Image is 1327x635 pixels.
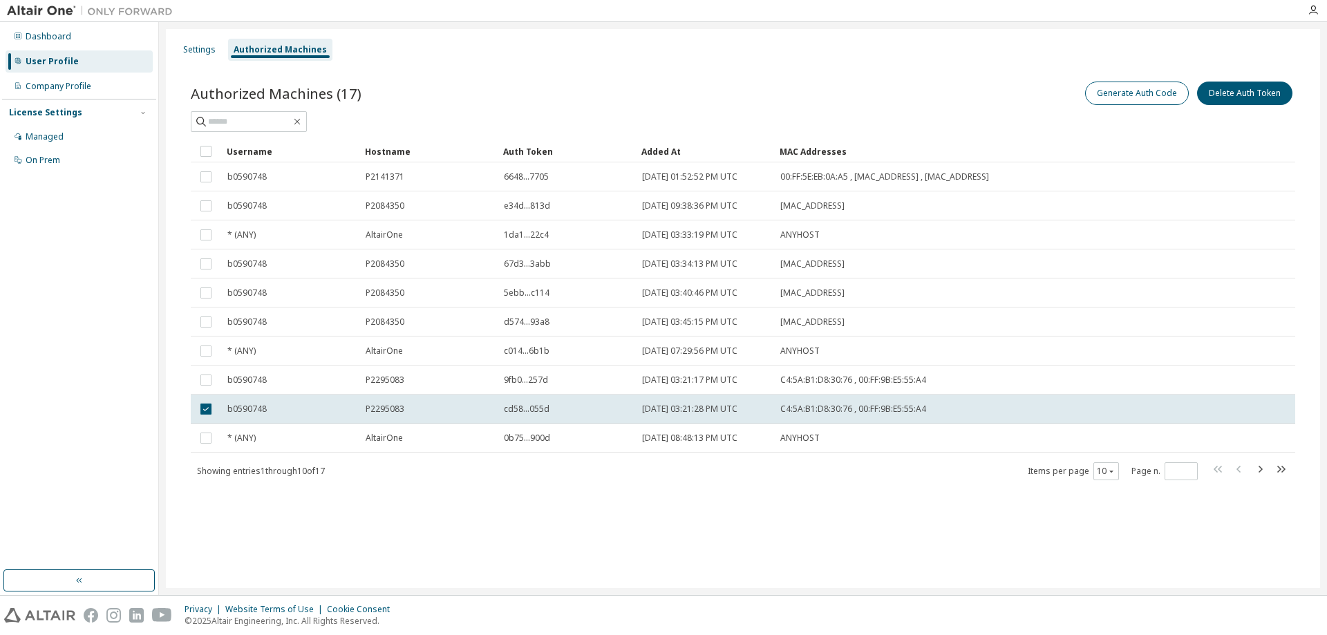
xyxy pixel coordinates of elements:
span: P2295083 [366,375,404,386]
span: AltairOne [366,229,403,240]
span: C4:5A:B1:D8:30:76 , 00:FF:9B:E5:55:A4 [780,404,926,415]
span: AltairOne [366,345,403,357]
p: © 2025 Altair Engineering, Inc. All Rights Reserved. [185,615,398,627]
span: b0590748 [227,404,267,415]
span: P2084350 [366,287,404,298]
span: P2084350 [366,316,404,328]
img: facebook.svg [84,608,98,623]
span: [MAC_ADDRESS] [780,200,845,211]
div: User Profile [26,56,79,67]
div: Dashboard [26,31,71,42]
span: b0590748 [227,375,267,386]
span: 6648...7705 [504,171,549,182]
span: 9fb0...257d [504,375,548,386]
span: Page n. [1131,462,1198,480]
span: 00:FF:5E:EB:0A:A5 , [MAC_ADDRESS] , [MAC_ADDRESS] [780,171,989,182]
div: Added At [641,140,769,162]
span: c014...6b1b [504,345,549,357]
div: Settings [183,44,216,55]
div: Company Profile [26,81,91,92]
div: Cookie Consent [327,604,398,615]
span: P2084350 [366,258,404,269]
span: [MAC_ADDRESS] [780,258,845,269]
div: License Settings [9,107,82,118]
span: b0590748 [227,287,267,298]
span: 1da1...22c4 [504,229,549,240]
span: 0b75...900d [504,433,550,444]
span: d574...93a8 [504,316,549,328]
span: 5ebb...c114 [504,287,549,298]
span: [MAC_ADDRESS] [780,287,845,298]
span: Items per page [1028,462,1119,480]
div: Website Terms of Use [225,604,327,615]
span: P2084350 [366,200,404,211]
button: 10 [1097,466,1116,477]
span: [DATE] 07:29:56 PM UTC [642,345,737,357]
span: ANYHOST [780,433,820,444]
div: MAC Addresses [780,140,1150,162]
img: linkedin.svg [129,608,144,623]
span: Showing entries 1 through 10 of 17 [197,465,325,477]
span: [DATE] 03:33:19 PM UTC [642,229,737,240]
img: instagram.svg [106,608,121,623]
span: b0590748 [227,171,267,182]
div: On Prem [26,155,60,166]
span: e34d...813d [504,200,550,211]
span: [DATE] 03:40:46 PM UTC [642,287,737,298]
span: [MAC_ADDRESS] [780,316,845,328]
span: P2141371 [366,171,404,182]
span: [DATE] 03:45:15 PM UTC [642,316,737,328]
span: * (ANY) [227,229,256,240]
span: C4:5A:B1:D8:30:76 , 00:FF:9B:E5:55:A4 [780,375,926,386]
span: ANYHOST [780,345,820,357]
span: [DATE] 03:21:17 PM UTC [642,375,737,386]
div: Privacy [185,604,225,615]
span: Authorized Machines (17) [191,84,361,103]
div: Authorized Machines [234,44,327,55]
span: [DATE] 01:52:52 PM UTC [642,171,737,182]
button: Delete Auth Token [1197,82,1292,105]
span: b0590748 [227,200,267,211]
span: 67d3...3abb [504,258,551,269]
span: [DATE] 03:21:28 PM UTC [642,404,737,415]
span: AltairOne [366,433,403,444]
button: Generate Auth Code [1085,82,1189,105]
span: * (ANY) [227,433,256,444]
img: Altair One [7,4,180,18]
span: P2295083 [366,404,404,415]
span: * (ANY) [227,345,256,357]
div: Managed [26,131,64,142]
span: cd58...055d [504,404,549,415]
span: [DATE] 03:34:13 PM UTC [642,258,737,269]
span: b0590748 [227,316,267,328]
span: ANYHOST [780,229,820,240]
div: Username [227,140,354,162]
span: [DATE] 08:48:13 PM UTC [642,433,737,444]
div: Hostname [365,140,492,162]
span: b0590748 [227,258,267,269]
span: [DATE] 09:38:36 PM UTC [642,200,737,211]
img: altair_logo.svg [4,608,75,623]
div: Auth Token [503,140,630,162]
img: youtube.svg [152,608,172,623]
